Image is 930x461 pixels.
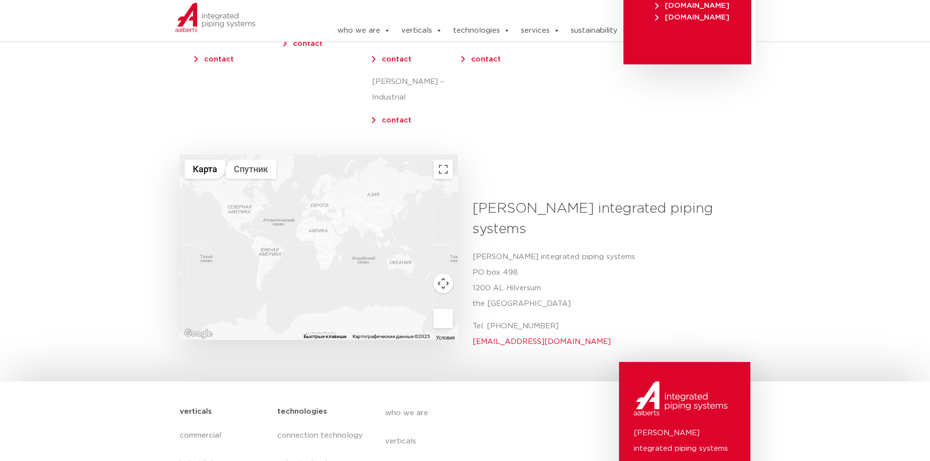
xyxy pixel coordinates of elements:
[277,421,365,450] a: connection technology
[401,21,442,40] a: verticals
[180,421,268,450] a: commercial
[471,56,501,63] a: contact
[655,14,729,21] span: [DOMAIN_NAME]
[180,404,212,420] h5: verticals
[182,327,214,340] a: Открыть эту область в Google Картах (в новом окне)
[655,2,729,9] span: [DOMAIN_NAME]
[436,336,455,341] a: Условия
[473,249,744,312] p: [PERSON_NAME] integrated piping systems PO box 498 1200 AL Hilversum the [GEOGRAPHIC_DATA]
[204,56,234,63] a: contact
[337,21,391,40] a: who we are
[372,74,461,105] p: [PERSON_NAME] – Industrial
[473,338,611,345] a: [EMAIL_ADDRESS][DOMAIN_NAME]
[434,274,453,293] button: Управление камерой на карте
[473,319,744,350] p: Tel. [PHONE_NUMBER]
[293,40,323,47] a: contact
[226,160,276,179] button: Показать спутниковую карту
[571,21,628,40] a: sustainability
[185,160,226,179] button: Показать карту с названиями объектов
[182,327,214,340] img: Google
[453,21,510,40] a: technologies
[382,56,412,63] a: contact
[382,117,412,124] a: contact
[434,160,453,179] button: Включить полноэкранный режим
[385,399,564,427] a: who we are
[352,334,430,339] span: Картографические данные ©2025
[308,5,751,21] nav: Menu
[521,21,560,40] a: services
[385,427,564,456] a: verticals
[653,2,732,9] a: [DOMAIN_NAME]
[473,199,744,240] h3: [PERSON_NAME] integrated piping systems
[277,404,327,420] h5: technologies
[434,309,453,328] button: Перетащите человечка на карту, чтобы перейти в режим просмотра улиц
[653,14,732,21] a: [DOMAIN_NAME]
[304,333,347,340] button: Быстрые клавиши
